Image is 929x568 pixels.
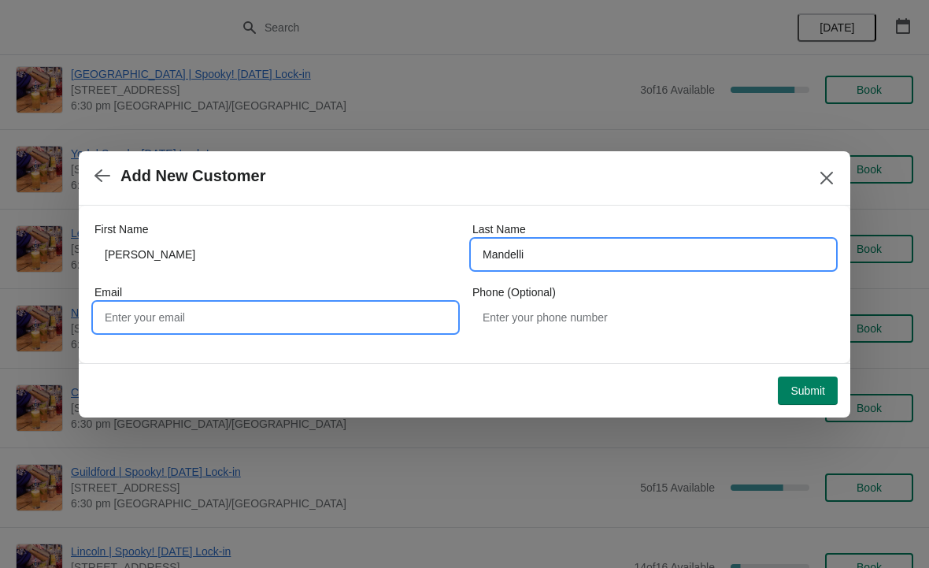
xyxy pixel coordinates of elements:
[472,284,556,300] label: Phone (Optional)
[94,221,148,237] label: First Name
[94,303,457,332] input: Enter your email
[472,303,835,332] input: Enter your phone number
[472,221,526,237] label: Last Name
[120,167,265,185] h2: Add New Customer
[778,377,838,405] button: Submit
[790,384,825,397] span: Submit
[472,240,835,269] input: Smith
[812,164,841,192] button: Close
[94,284,122,300] label: Email
[94,240,457,269] input: John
